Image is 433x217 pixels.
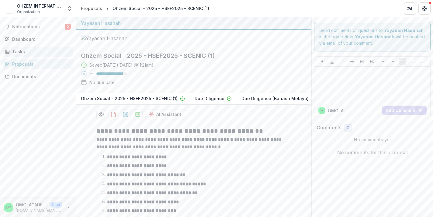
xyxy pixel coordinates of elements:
button: Underline [328,58,336,65]
p: No comments yet [317,136,428,143]
button: Add Comment [382,106,427,115]
button: Strike [348,58,356,65]
div: OMG! ACADEMY <omgbki.academy@gmail.com> [6,205,11,209]
div: Tasks [12,48,68,55]
button: Preview 77cccf24-a0d1-43e5-a756-67d14c00c27d-3.pdf [96,110,106,119]
button: download-proposal [133,110,143,119]
button: Bold [318,58,326,65]
div: Saved [DATE] ( [DATE] @ 11:21am ) [89,62,154,68]
button: Align Left [399,58,406,65]
button: Notifications2 [2,22,73,32]
button: Ordered List [389,58,396,65]
button: download-proposal [109,110,118,119]
button: Bullet List [379,58,386,65]
button: Align Center [409,58,416,65]
img: OHZEM INTERNATIONAL [5,4,15,13]
button: Heading 2 [369,58,376,65]
div: Documents [12,73,68,80]
span: Organization [17,9,40,15]
div: Ohzem Social - 2025 - HSEF2025 - SCENIC (1) [113,5,209,12]
p: OMG! ACADEMY <[DOMAIN_NAME][EMAIL_ADDRESS][DOMAIN_NAME]> [16,201,47,208]
div: Proposals [81,5,102,12]
img: Yayasan Hasanah [81,35,142,42]
a: Dashboard [2,34,73,44]
p: 88 % [89,72,94,76]
strong: Yayasan Hasanah [384,28,424,33]
a: Tasks [2,47,73,57]
button: download-proposal [121,110,130,119]
span: 2 [65,24,71,30]
p: OMG! A [328,107,344,114]
h2: Comments [317,125,341,131]
div: No due date [89,79,115,86]
a: Proposals [2,59,73,69]
p: Due Diligence [195,95,224,102]
button: Get Help [418,2,431,15]
div: OMG! ACADEMY <omgbki.academy@gmail.com> [320,109,324,112]
div: Send comments or questions to in the box below. will be notified via email of your comment. [314,22,431,51]
span: Notifications [12,24,65,30]
p: No comments for this proposal [337,149,408,156]
strong: Yayasan Hasanah [355,34,394,39]
button: Open entity switcher [65,2,74,15]
nav: breadcrumb [78,4,212,13]
button: Align Right [419,58,426,65]
p: Due Diligence (Bahasa Melayu) [241,95,309,102]
button: AI Assistant [145,110,185,119]
div: OHZEM INTERNATIONAL [17,3,63,9]
span: 0 [347,125,349,131]
p: User [50,202,62,208]
button: More [65,204,72,211]
a: Documents [2,72,73,82]
a: Proposals [78,4,105,13]
h2: Ohzem Social - 2025 - HSEF2025 - SCENIC (1) [81,52,297,59]
div: Yayasan Hasanah [81,19,307,27]
p: [DOMAIN_NAME][EMAIL_ADDRESS][DOMAIN_NAME] [16,208,62,213]
p: Ohzem Social - 2025 - HSEF2025 - SCENIC (1) [81,95,178,102]
button: Heading 1 [359,58,366,65]
div: Dashboard [12,36,68,42]
div: Proposals [12,61,68,67]
button: Partners [404,2,416,15]
button: Italicize [338,58,346,65]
